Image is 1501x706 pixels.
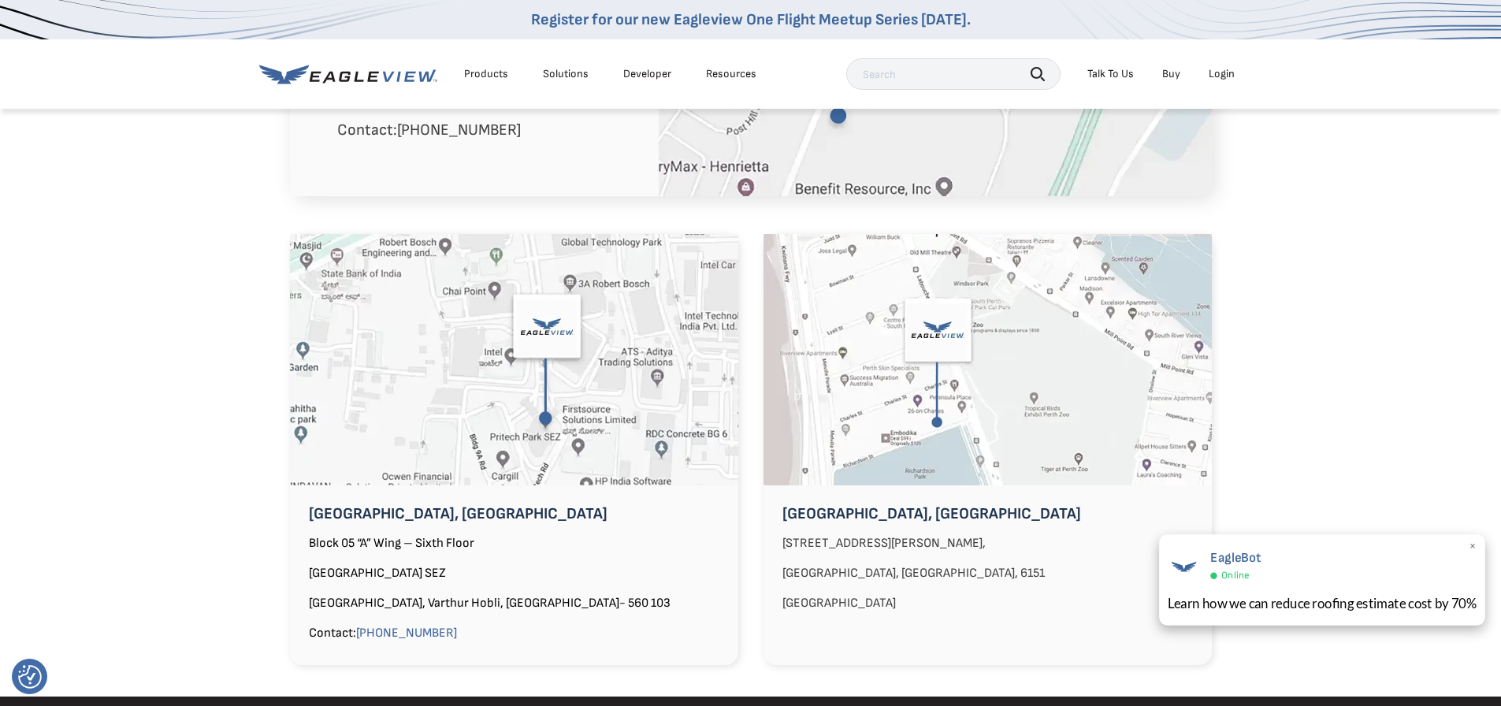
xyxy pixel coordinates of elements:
div: Products [464,67,508,81]
span: Contact: [337,121,521,139]
div: Login [1209,67,1235,81]
strong: [GEOGRAPHIC_DATA], [GEOGRAPHIC_DATA] [782,504,1081,523]
p: Block 05 “A” Wing – Sixth Floor [290,531,738,556]
span: EagleBot [1210,550,1261,566]
div: Learn how we can reduce roofing estimate cost by 70% [1168,593,1477,613]
p: [GEOGRAPHIC_DATA], Varthur Hobli, [GEOGRAPHIC_DATA]- 560 103 [290,591,738,616]
p: [GEOGRAPHIC_DATA], [GEOGRAPHIC_DATA], 6151 [764,561,1212,586]
img: Revisit consent button [18,665,42,689]
a: Developer [623,67,671,81]
img: EagleBot [1168,550,1201,583]
span: Online [1221,570,1250,582]
p: [GEOGRAPHIC_DATA] SEZ [290,561,738,586]
p: [STREET_ADDRESS][PERSON_NAME], [764,531,1212,556]
a: [PHONE_NUMBER] [356,626,457,641]
div: Resources [706,67,756,81]
div: Solutions [543,67,589,81]
p: Contact: [290,621,738,646]
a: Buy [1162,67,1180,81]
span: × [1469,539,1477,556]
img: Bangalore Office, Eagleview [290,234,738,485]
button: Consent Preferences [18,665,42,689]
input: Search [846,58,1061,90]
p: [GEOGRAPHIC_DATA] [764,591,1212,616]
a: Register for our new Eagleview One Flight Meetup Series [DATE]. [531,10,971,29]
img: Perth Office, Eagleview [764,234,1212,485]
strong: [GEOGRAPHIC_DATA], [GEOGRAPHIC_DATA] [309,504,607,523]
div: Talk To Us [1087,67,1134,81]
a: [PHONE_NUMBER] [397,121,521,139]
